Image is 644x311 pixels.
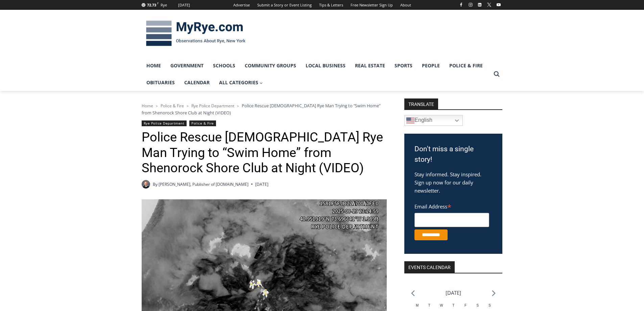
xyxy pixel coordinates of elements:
[142,16,250,51] img: MyRye.com
[255,181,268,187] time: [DATE]
[237,104,239,108] span: >
[153,181,158,187] span: By
[180,74,214,91] a: Calendar
[142,57,166,74] a: Home
[142,130,387,176] h1: Police Rescue [DEMOGRAPHIC_DATA] Rye Man Trying to “Swim Home” from Shenorock Shore Club at Night...
[208,57,240,74] a: Schools
[411,290,415,296] a: Previous month
[440,304,443,307] span: W
[142,74,180,91] a: Obituaries
[219,79,263,86] span: All Categories
[406,116,414,125] img: en
[142,57,491,91] nav: Primary Navigation
[485,1,493,9] a: X
[495,1,503,9] a: YouTube
[187,104,189,108] span: >
[492,290,496,296] a: Next month
[156,104,158,108] span: >
[416,304,419,307] span: M
[457,1,465,9] a: Facebook
[189,120,216,126] a: Police & Fire
[161,2,167,8] div: Rye
[414,144,492,165] h3: Don't miss a single story!
[467,1,475,9] a: Instagram
[404,261,455,273] h2: Events Calendar
[390,57,417,74] a: Sports
[301,57,350,74] a: Local Business
[142,120,187,126] a: Rye Police Department
[350,57,390,74] a: Real Estate
[476,1,484,9] a: Linkedin
[417,57,445,74] a: People
[414,170,492,195] p: Stay informed. Stay inspired. Sign up now for our daily newsletter.
[191,103,234,109] a: Rye Police Department
[414,200,489,212] label: Email Address
[214,74,268,91] a: All Categories
[491,68,503,80] button: View Search Form
[157,1,159,5] span: F
[147,2,156,7] span: 72.73
[488,304,491,307] span: S
[161,103,184,109] a: Police & Fire
[159,181,248,187] a: [PERSON_NAME], Publisher of [DOMAIN_NAME]
[166,57,208,74] a: Government
[142,180,150,188] a: Author image
[464,304,467,307] span: F
[240,57,301,74] a: Community Groups
[452,304,454,307] span: T
[404,115,463,126] a: English
[178,2,190,8] div: [DATE]
[445,57,487,74] a: Police & Fire
[142,103,153,109] a: Home
[428,304,430,307] span: T
[404,98,438,109] strong: TRANSLATE
[446,288,461,297] li: [DATE]
[142,102,387,116] nav: Breadcrumbs
[476,304,479,307] span: S
[142,103,380,115] span: Police Rescue [DEMOGRAPHIC_DATA] Rye Man Trying to “Swim Home” from Shenorock Shore Club at Night...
